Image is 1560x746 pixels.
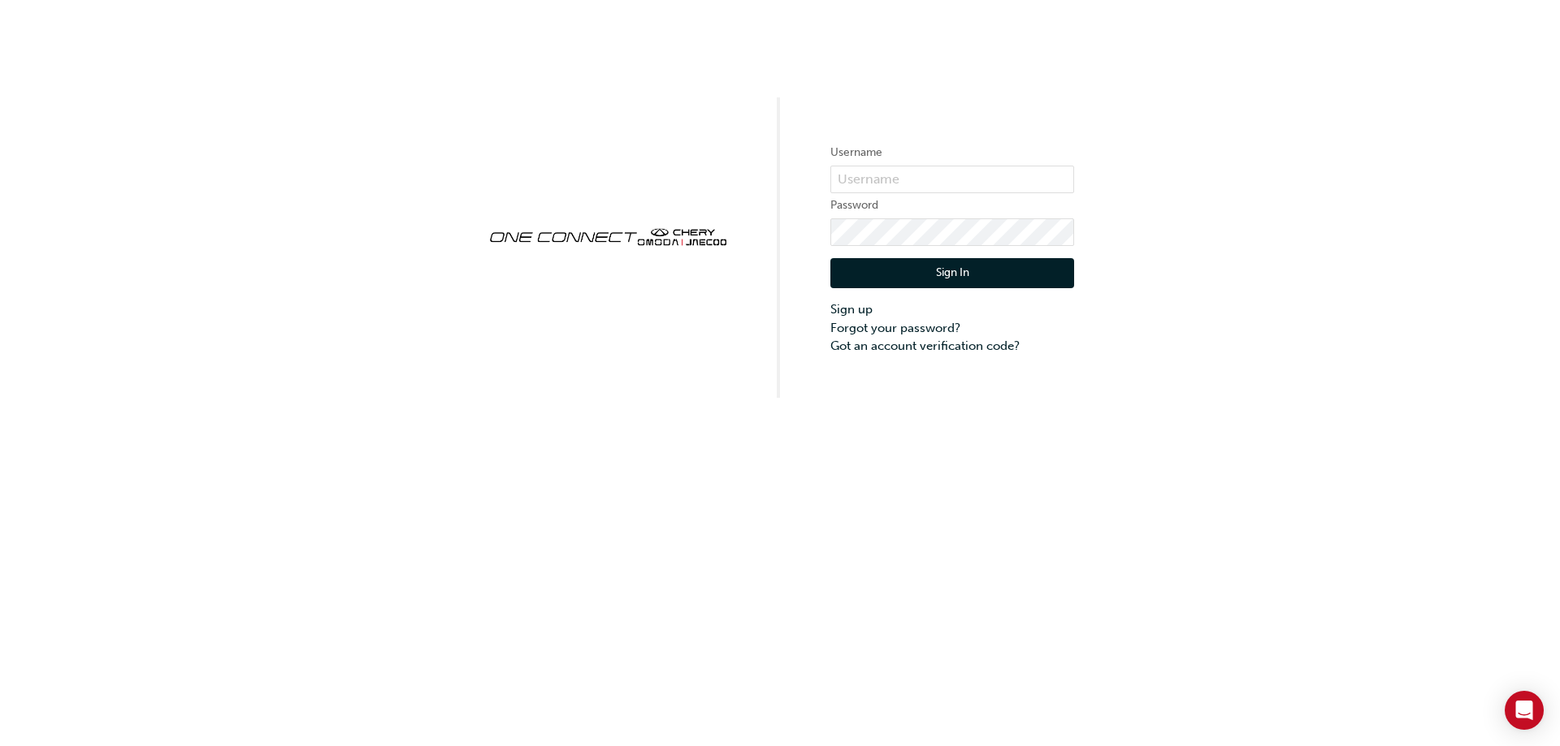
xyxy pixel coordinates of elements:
a: Got an account verification code? [830,337,1074,356]
label: Username [830,143,1074,162]
input: Username [830,166,1074,193]
div: Open Intercom Messenger [1505,691,1544,730]
button: Sign In [830,258,1074,289]
img: oneconnect [486,214,730,257]
a: Sign up [830,300,1074,319]
a: Forgot your password? [830,319,1074,338]
label: Password [830,196,1074,215]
